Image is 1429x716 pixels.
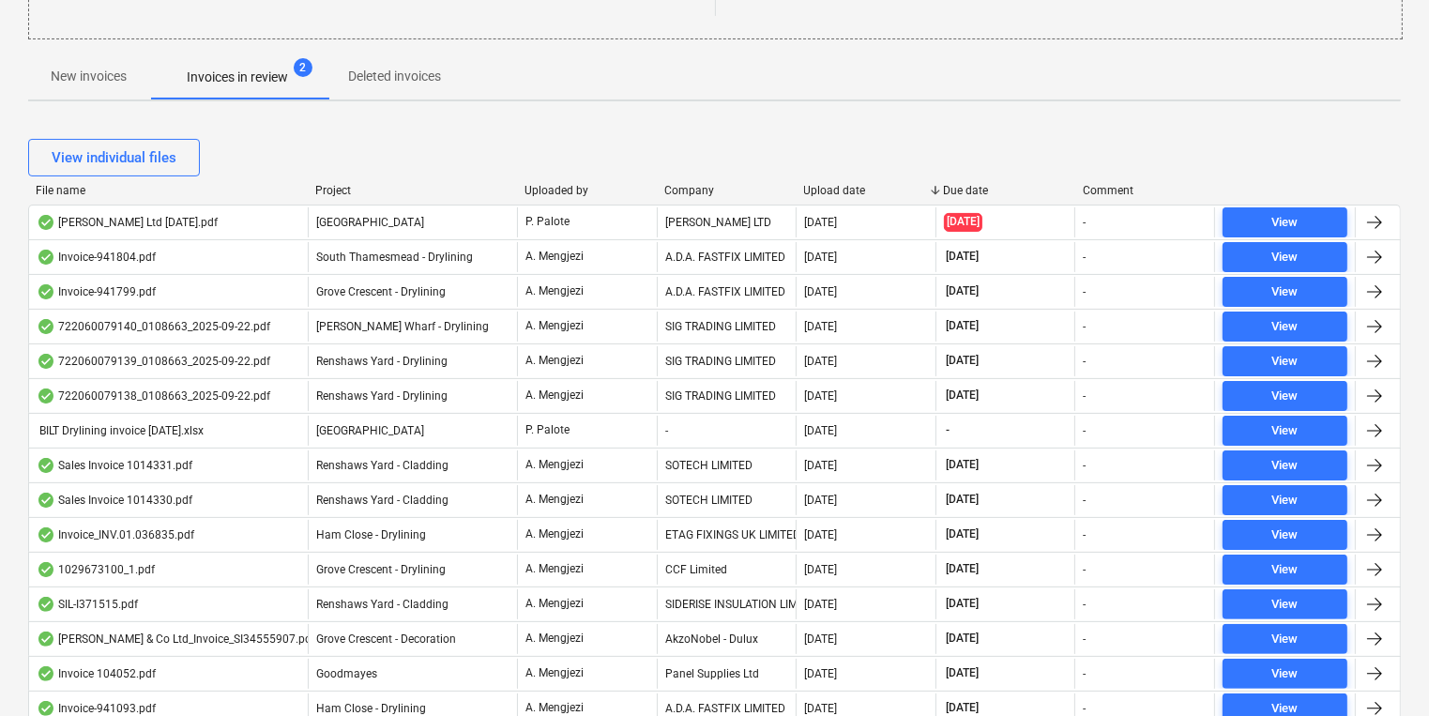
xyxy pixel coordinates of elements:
span: 2 [294,58,312,77]
div: [PERSON_NAME] & Co Ltd_Invoice_SI34555907.pdf [37,632,315,647]
div: Company [664,184,789,197]
span: Grove Crescent - Decoration [316,632,456,646]
span: [DATE] [944,457,981,473]
div: 1029673100_1.pdf [37,562,155,577]
div: OCR finished [37,319,55,334]
div: OCR finished [37,597,55,612]
div: OCR finished [37,562,55,577]
div: AkzoNobel - Dulux [657,624,797,654]
span: Renshaws Yard - Cladding [316,494,448,507]
p: P. Palote [525,422,570,438]
div: Invoice 104052.pdf [37,666,156,681]
div: Invoice-941093.pdf [37,701,156,716]
button: View [1223,346,1347,376]
div: - [1083,216,1086,229]
div: 722060079139_0108663_2025-09-22.pdf [37,354,270,369]
p: A. Mengjezi [525,631,584,647]
div: A.D.A. FASTFIX LIMITED [657,277,797,307]
p: New invoices [51,67,127,86]
div: [DATE] [804,424,837,437]
span: [DATE] [944,526,981,542]
div: SIG TRADING LIMITED [657,346,797,376]
div: View [1272,629,1299,650]
div: [DATE] [804,563,837,576]
button: View individual files [28,139,200,176]
p: A. Mengjezi [525,318,584,334]
div: - [1083,424,1086,437]
span: Renshaws Yard - Drylining [316,389,448,403]
div: - [1083,702,1086,715]
div: [DATE] [804,285,837,298]
div: OCR finished [37,458,55,473]
span: [DATE] [944,388,981,404]
div: Project [315,184,509,197]
p: A. Mengjezi [525,665,584,681]
div: File name [36,184,300,197]
span: Renshaws Yard - Cladding [316,598,448,611]
div: OCR finished [37,250,55,265]
div: OCR finished [37,632,55,647]
div: [DATE] [804,459,837,472]
p: A. Mengjezi [525,596,584,612]
div: View [1272,594,1299,616]
div: [DATE] [804,494,837,507]
div: View [1272,663,1299,685]
div: [PERSON_NAME] LTD [657,207,797,237]
div: View [1272,559,1299,581]
div: View [1272,420,1299,442]
button: View [1223,555,1347,585]
div: - [1083,251,1086,264]
span: Renshaws Yard - Cladding [316,459,448,472]
span: [DATE] [944,283,981,299]
span: [DATE] [944,318,981,334]
div: - [1083,563,1086,576]
div: Chat Widget [1335,626,1429,716]
p: A. Mengjezi [525,283,584,299]
p: A. Mengjezi [525,700,584,716]
div: Invoice-941799.pdf [37,284,156,299]
div: View [1272,386,1299,407]
div: - [1083,632,1086,646]
div: OCR finished [37,284,55,299]
div: Comment [1083,184,1208,197]
button: View [1223,207,1347,237]
div: - [657,416,797,446]
div: [PERSON_NAME] Ltd [DATE].pdf [37,215,218,230]
div: - [1083,598,1086,611]
span: Renshaws Yard - Drylining [316,355,448,368]
div: - [1083,528,1086,541]
div: - [1083,320,1086,333]
div: CCF Limited [657,555,797,585]
p: A. Mengjezi [525,388,584,404]
div: [DATE] [804,320,837,333]
div: [DATE] [804,528,837,541]
p: A. Mengjezi [525,353,584,369]
div: View [1272,247,1299,268]
span: [DATE] [944,700,981,716]
p: Invoices in review [187,68,288,87]
span: South Thamesmead - Drylining [316,251,473,264]
div: View [1272,316,1299,338]
span: [DATE] [944,492,981,508]
div: BILT Drylining invoice [DATE].xlsx [37,424,204,437]
span: Grove Crescent - Drylining [316,563,446,576]
div: - [1083,389,1086,403]
div: OCR finished [37,215,55,230]
span: Camden Goods Yard [316,216,424,229]
button: View [1223,624,1347,654]
button: View [1223,659,1347,689]
div: Sales Invoice 1014331.pdf [37,458,192,473]
div: [DATE] [804,251,837,264]
p: Deleted invoices [348,67,441,86]
span: [DATE] [944,561,981,577]
div: [DATE] [804,598,837,611]
span: - [944,422,951,438]
div: View [1272,212,1299,234]
div: Sales Invoice 1014330.pdf [37,493,192,508]
div: 722060079138_0108663_2025-09-22.pdf [37,388,270,404]
div: Panel Supplies Ltd [657,659,797,689]
div: OCR finished [37,527,55,542]
span: [DATE] [944,665,981,681]
div: View [1272,525,1299,546]
div: OCR finished [37,701,55,716]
